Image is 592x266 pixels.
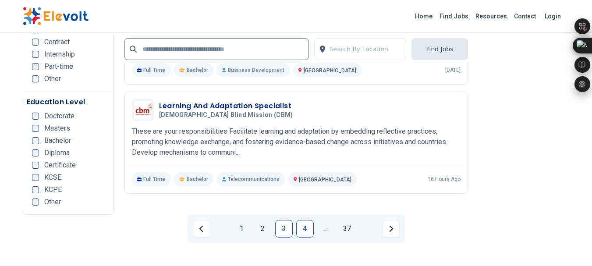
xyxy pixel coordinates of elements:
[193,220,210,238] a: Previous page
[44,75,61,82] span: Other
[382,220,400,238] a: Next page
[217,172,285,186] p: Telecommunications
[44,63,73,70] span: Part-time
[32,51,39,58] input: Internship
[472,9,510,23] a: Resources
[233,220,251,238] a: Page 1
[32,75,39,82] input: Other
[32,149,39,156] input: Diploma
[428,176,461,183] p: 16 hours ago
[32,113,39,120] input: Doctorate
[254,220,272,238] a: Page 2
[510,9,539,23] a: Contact
[44,39,70,46] span: Contract
[304,67,356,74] span: [GEOGRAPHIC_DATA]
[44,199,61,206] span: Other
[187,176,208,183] span: Bachelor
[159,111,293,119] span: [DEMOGRAPHIC_DATA] Blind Mission (CBM)
[27,97,110,107] h5: Education Level
[338,220,356,238] a: Page 37
[317,220,335,238] a: Jump forward
[32,137,39,144] input: Bachelor
[159,101,297,111] h3: Learning And Adaptation Specialist
[134,101,152,119] img: Christian Blind Mission (CBM)
[436,9,472,23] a: Find Jobs
[44,186,62,193] span: KCPE
[548,224,592,266] iframe: Chat Widget
[44,162,76,169] span: Certificate
[44,113,74,120] span: Doctorate
[132,63,171,77] p: Full Time
[44,174,61,181] span: KCSE
[44,51,75,58] span: Internship
[44,125,70,132] span: Masters
[187,67,208,74] span: Bachelor
[132,126,461,158] p: These are your responsibilities Facilitate learning and adaptation by embedding reflective practi...
[296,220,314,238] a: Page 4
[32,125,39,132] input: Masters
[23,7,89,25] img: Elevolt
[299,177,351,183] span: [GEOGRAPHIC_DATA]
[411,38,468,60] button: Find Jobs
[132,99,461,186] a: Christian Blind Mission (CBM)Learning And Adaptation Specialist[DEMOGRAPHIC_DATA] Blind Mission (...
[32,39,39,46] input: Contract
[32,186,39,193] input: KCPE
[445,67,461,74] p: [DATE]
[32,63,39,70] input: Part-time
[44,137,71,144] span: Bachelor
[217,63,290,77] p: Business Development
[132,172,171,186] p: Full Time
[411,9,436,23] a: Home
[32,199,39,206] input: Other
[44,149,70,156] span: Diploma
[193,220,400,238] ul: Pagination
[44,26,71,33] span: Full-time
[32,162,39,169] input: Certificate
[539,7,566,25] a: Login
[32,174,39,181] input: KCSE
[275,220,293,238] a: Page 3 is your current page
